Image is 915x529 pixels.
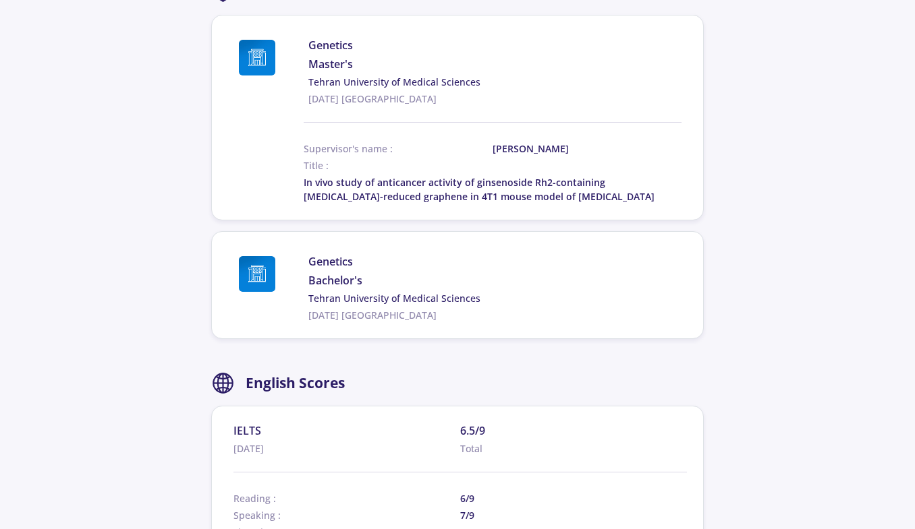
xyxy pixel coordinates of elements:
[460,491,687,505] span: 6/9
[308,92,682,106] span: [DATE] [GEOGRAPHIC_DATA]
[308,272,682,288] span: Bachelor's
[233,491,460,505] span: Reading :
[460,441,687,456] span: Total
[239,40,275,75] img: Tehran University of Medical Sciences logo
[493,142,619,156] span: [PERSON_NAME]
[308,56,682,72] span: Master's
[308,37,682,53] span: Genetics
[304,159,329,172] span: Title :
[308,308,682,322] span: [DATE] [GEOGRAPHIC_DATA]
[239,256,275,292] img: Tehran University of Medical Sciences logo
[233,423,460,439] span: IELTS
[246,375,345,392] h2: English Scores
[304,176,655,203] span: In vivo study of anticancer activity of ginsenoside Rh2-containing [MEDICAL_DATA]-reduced graphen...
[460,423,687,439] span: 6.5/9
[233,441,460,456] span: [DATE]
[460,508,687,522] span: 7/9
[304,142,493,156] span: Supervisor's name :
[308,291,682,305] a: Tehran University of Medical Sciences
[308,253,682,270] span: Genetics
[233,508,460,522] span: Speaking :
[308,75,682,89] a: Tehran University of Medical Sciences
